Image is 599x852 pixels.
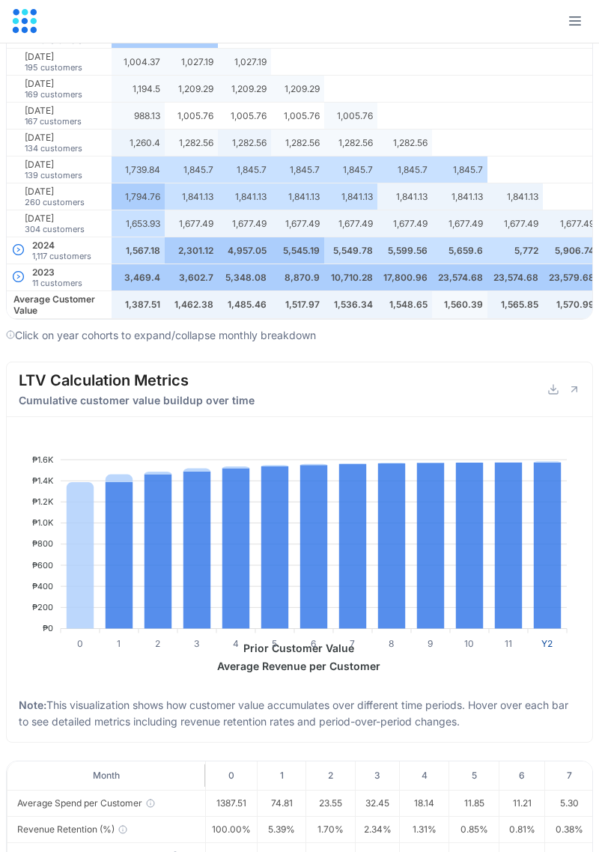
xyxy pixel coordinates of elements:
[25,105,82,116] div: [DATE]
[218,76,271,103] td: 1,209.29
[165,130,218,156] td: 1,282.56
[271,103,324,130] td: 1,005.76
[194,638,199,649] tspan: 3
[212,769,251,782] div: 0
[43,623,53,633] tspan: ₱0
[324,237,377,264] td: 5,549.78
[399,791,449,817] td: 18.14
[17,823,115,836] div: Revenue Retention (%)
[499,817,544,843] td: 0.81%
[389,638,394,649] tspan: 8
[32,581,53,591] tspan: ₱400
[218,210,271,237] td: 1,677.49
[377,130,432,156] td: 1,282.56
[544,791,594,817] td: 5.30
[25,197,85,207] div: 260 customers
[205,817,257,843] td: 100.00%
[25,62,82,73] div: 195 customers
[25,143,82,153] div: 134 customers
[449,791,499,817] td: 11.85
[362,769,393,782] div: 3
[499,791,544,817] td: 11.21
[233,638,239,649] tspan: 4
[312,769,349,782] div: 2
[487,210,543,237] td: 1,677.49
[165,237,218,264] td: 2,301.12
[377,210,432,237] td: 1,677.49
[25,159,82,170] div: [DATE]
[112,291,165,319] td: 1,387.51
[117,638,121,649] tspan: 1
[543,237,599,264] td: 5,906.74
[399,817,449,843] td: 1.31%
[271,291,324,319] td: 1,517.97
[551,769,588,782] div: 7
[13,271,24,282] span: right-circle
[218,183,271,210] td: 1,841.13
[112,103,165,130] td: 988.13
[432,210,487,237] td: 1,677.49
[544,817,594,843] td: 0.38%
[32,602,53,612] tspan: ₱200
[311,638,316,649] tspan: 6
[165,210,218,237] td: 1,677.49
[112,210,165,237] td: 1,653.93
[264,769,299,782] div: 1
[112,237,165,264] td: 1,567.18
[541,638,553,649] tspan: Y2
[271,210,324,237] td: 1,677.49
[19,370,189,391] h4: LTV Calculation Metrics
[165,264,218,291] td: 3,602.7
[112,156,165,183] td: 1,739.84
[25,78,82,89] div: [DATE]
[487,183,543,210] td: 1,841.13
[324,264,377,291] td: 10,710.28
[32,517,54,528] tspan: ₱1.0K
[543,264,599,291] td: 23,579.68
[305,791,355,817] td: 23.55
[271,264,324,291] td: 8,870.9
[19,697,580,730] span: This visualization shows how customer value accumulates over different time periods. Hover over e...
[25,186,85,197] div: [DATE]
[377,264,432,291] td: 17,800.96
[32,454,54,465] tspan: ₱1.6K
[324,103,377,130] td: 1,005.76
[543,210,599,237] td: 1,677.49
[377,156,432,183] td: 1,845.7
[505,638,512,649] tspan: 11
[25,170,82,180] div: 139 customers
[324,130,377,156] td: 1,282.56
[218,237,271,264] td: 4,957.05
[406,769,443,782] div: 4
[6,327,593,344] span: Click on year cohorts to expand/collapse monthly breakdown
[25,213,85,224] div: [DATE]
[377,237,432,264] td: 5,599.56
[428,638,433,649] tspan: 9
[324,210,377,237] td: 1,677.49
[305,817,355,843] td: 1.70%
[19,392,255,409] span: Cumulative customer value buildup over time
[32,560,53,570] tspan: ₱600
[377,183,432,210] td: 1,841.13
[432,183,487,210] td: 1,841.13
[324,183,377,210] td: 1,841.13
[432,156,487,183] td: 1,845.7
[271,183,324,210] td: 1,841.13
[257,791,305,817] td: 74.81
[112,76,165,103] td: 1,194.5
[377,291,432,319] td: 1,548.65
[355,791,399,817] td: 32.45
[271,237,324,264] td: 5,545.19
[464,638,474,649] tspan: 10
[13,769,199,782] div: Month
[324,291,377,319] td: 1,536.34
[218,49,271,76] td: 1,027.19
[165,49,218,76] td: 1,027.19
[17,797,142,810] div: Average Spend per Customer
[77,638,83,649] tspan: 0
[271,76,324,103] td: 1,209.29
[487,291,543,319] td: 1,565.85
[165,183,218,210] td: 1,841.13
[432,237,487,264] td: 5,659.6
[32,267,82,278] div: 2023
